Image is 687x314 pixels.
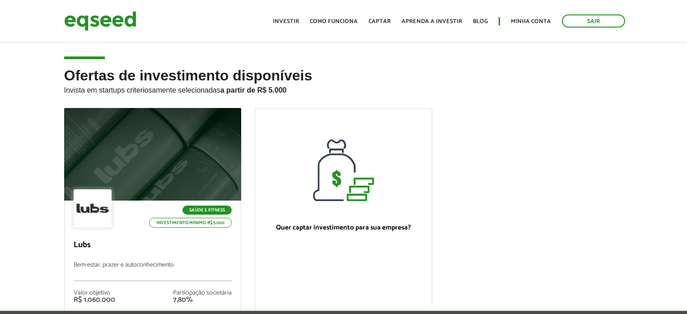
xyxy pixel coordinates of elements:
[173,296,232,304] div: 7,80%
[511,19,551,24] a: Minha conta
[264,224,423,232] p: Quer captar investimento para sua empresa?
[74,290,115,296] div: Valor objetivo
[402,19,462,24] a: Aprenda a investir
[173,290,232,296] div: Participação societária
[74,240,232,250] p: Lubs
[64,68,623,108] h2: Ofertas de investimento disponíveis
[220,86,287,94] strong: a partir de R$ 5.000
[273,19,299,24] a: Investir
[64,9,136,33] img: EqSeed
[182,206,232,215] p: Saúde e Fitness
[64,84,623,94] p: Invista em startups criteriosamente selecionadas
[369,19,391,24] a: Captar
[562,14,625,28] a: Sair
[74,296,115,304] div: R$ 1.060.000
[473,19,488,24] a: Blog
[310,19,358,24] a: Como funciona
[149,218,232,228] p: Investimento mínimo: R$ 5.000
[74,262,232,281] p: Bem-estar, prazer e autoconhecimento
